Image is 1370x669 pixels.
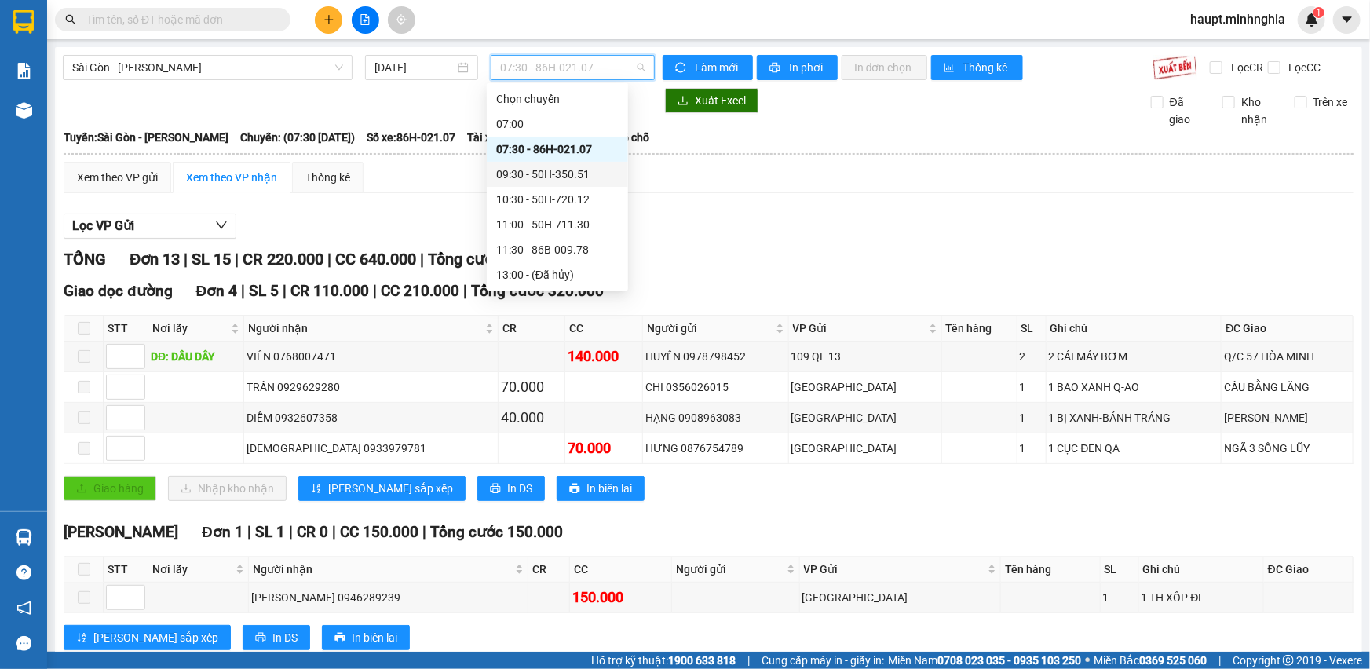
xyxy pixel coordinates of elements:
[565,316,643,342] th: CC
[328,480,453,497] span: [PERSON_NAME] sắp xếp
[1225,59,1266,76] span: Lọc CR
[942,316,1017,342] th: Tên hàng
[332,523,336,541] span: |
[1222,342,1353,372] td: Q/C 57 HÒA MINH
[789,372,942,403] td: Sài Gòn
[340,523,418,541] span: CC 150.000
[1222,433,1353,464] td: NGÃ 3 SÔNG LŨY
[352,6,379,34] button: file-add
[243,250,323,269] span: CR 220.000
[1139,557,1264,583] th: Ghi chú
[1153,55,1197,80] img: 9k=
[800,583,1002,613] td: Sài Gòn
[668,654,736,667] strong: 1900 633 818
[944,62,957,75] span: bar-chart
[570,557,672,583] th: CC
[888,652,1081,669] span: Miền Nam
[104,557,148,583] th: STT
[665,88,758,113] button: downloadXuất Excel
[937,654,1081,667] strong: 0708 023 035 - 0935 103 250
[695,59,740,76] span: Làm mới
[496,191,619,208] div: 10:30 - 50H-720.12
[1094,652,1207,669] span: Miền Bắc
[283,282,287,300] span: |
[1020,409,1043,426] div: 1
[1307,93,1354,111] span: Trên xe
[297,523,328,541] span: CR 0
[396,14,407,25] span: aim
[496,166,619,183] div: 09:30 - 50H-350.51
[184,250,188,269] span: |
[1305,13,1319,27] img: icon-new-feature
[789,403,942,433] td: Sài Gòn
[16,63,32,79] img: solution-icon
[791,348,939,365] div: 109 QL 13
[471,282,604,300] span: Tổng cước 320.000
[1222,372,1353,403] td: CẦU BẰNG LĂNG
[16,102,32,119] img: warehouse-icon
[1222,403,1353,433] td: [PERSON_NAME]
[769,62,783,75] span: printer
[196,282,238,300] span: Đơn 4
[647,320,772,337] span: Người gửi
[802,589,999,606] div: [GEOGRAPHIC_DATA]
[72,56,343,79] span: Sài Gòn - Phan Rí
[247,378,495,396] div: TRẦN 0929629280
[1178,9,1298,29] span: haupt.minhnghia
[747,652,750,669] span: |
[202,523,243,541] span: Đơn 1
[255,632,266,645] span: printer
[675,62,689,75] span: sync
[192,250,231,269] span: SL 15
[1017,316,1047,342] th: SL
[789,59,825,76] span: In phơi
[367,129,455,146] span: Số xe: 86H-021.07
[360,14,371,25] span: file-add
[568,437,640,459] div: 70.000
[791,378,939,396] div: [GEOGRAPHIC_DATA]
[762,652,884,669] span: Cung cấp máy in - giấy in:
[963,59,1010,76] span: Thống kê
[86,11,272,28] input: Tìm tên, số ĐT hoặc mã đơn
[500,56,645,79] span: 07:30 - 86H-021.07
[151,348,241,365] div: DĐ: DẦU DÂY
[16,565,31,580] span: question-circle
[676,561,784,578] span: Người gửi
[1020,348,1043,365] div: 2
[490,483,501,495] span: printer
[1047,316,1222,342] th: Ghi chú
[645,409,785,426] div: HẠNG 0908963083
[249,282,279,300] span: SL 5
[645,348,785,365] div: HUYỀN 0978798452
[1142,589,1261,606] div: 1 TH XỐP ĐL
[1283,655,1294,666] span: copyright
[695,92,746,109] span: Xuất Excel
[501,376,562,398] div: 70.000
[931,55,1023,80] button: bar-chartThống kê
[496,115,619,133] div: 07:00
[663,55,753,80] button: syncLàm mới
[568,345,640,367] div: 140.000
[64,523,178,541] span: [PERSON_NAME]
[272,629,298,646] span: In DS
[1222,316,1353,342] th: ĐC Giao
[487,86,628,111] div: Chọn chuyến
[507,480,532,497] span: In DS
[323,14,334,25] span: plus
[1101,557,1139,583] th: SL
[327,250,331,269] span: |
[290,282,369,300] span: CR 110.000
[253,561,512,578] span: Người nhận
[499,316,565,342] th: CR
[104,316,148,342] th: STT
[528,557,569,583] th: CR
[789,433,942,464] td: Sài Gòn
[64,625,231,650] button: sort-ascending[PERSON_NAME] sắp xếp
[1316,7,1321,18] span: 1
[305,169,350,186] div: Thống kê
[1313,7,1324,18] sup: 1
[130,250,180,269] span: Đơn 13
[791,409,939,426] div: [GEOGRAPHIC_DATA]
[793,320,926,337] span: VP Gửi
[255,523,285,541] span: SL 1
